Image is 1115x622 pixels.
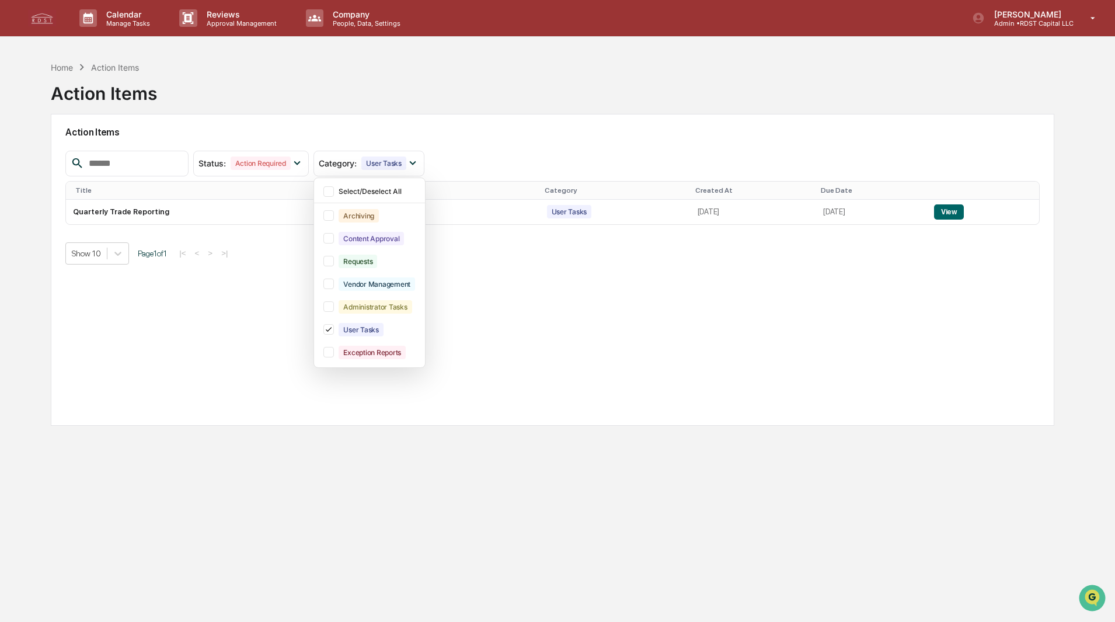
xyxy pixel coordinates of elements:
[339,187,418,196] div: Select/Deselect All
[12,89,33,110] img: 1746055101610-c473b297-6a78-478c-a979-82029cc54cd1
[319,158,357,168] span: Category :
[12,171,21,180] div: 🔎
[85,148,94,158] div: 🗄️
[97,9,156,19] p: Calendar
[12,148,21,158] div: 🖐️
[7,143,80,164] a: 🖐️Preclearance
[361,157,406,170] div: User Tasks
[231,157,291,170] div: Action Required
[197,19,283,27] p: Approval Management
[339,323,384,336] div: User Tasks
[82,197,141,207] a: Powered byPylon
[339,232,404,245] div: Content Approval
[985,19,1074,27] p: Admin • RDST Capital LLC
[75,186,344,194] div: Title
[545,186,686,194] div: Category
[116,198,141,207] span: Pylon
[218,248,231,258] button: >|
[323,19,406,27] p: People, Data, Settings
[695,186,811,194] div: Created At
[40,101,148,110] div: We're available if you need us!
[80,143,149,164] a: 🗄️Attestations
[138,249,167,258] span: Page 1 of 1
[339,277,415,291] div: Vendor Management
[323,9,406,19] p: Company
[339,255,377,268] div: Requests
[204,248,216,258] button: >
[691,200,816,224] td: [DATE]
[198,93,212,107] button: Start new chat
[985,9,1074,19] p: [PERSON_NAME]
[65,127,1040,138] h2: Action Items
[354,186,535,194] div: Status
[51,74,157,104] div: Action Items
[1078,583,1109,615] iframe: Open customer support
[821,186,922,194] div: Due Date
[91,62,139,72] div: Action Items
[547,205,592,218] div: User Tasks
[191,248,203,258] button: <
[28,10,56,26] img: logo
[198,158,226,168] span: Status :
[816,200,927,224] td: [DATE]
[97,19,156,27] p: Manage Tasks
[176,248,189,258] button: |<
[934,207,964,216] a: View
[339,346,406,359] div: Exception Reports
[197,9,283,19] p: Reviews
[23,169,74,181] span: Data Lookup
[23,147,75,159] span: Preclearance
[40,89,191,101] div: Start new chat
[7,165,78,186] a: 🔎Data Lookup
[96,147,145,159] span: Attestations
[12,25,212,43] p: How can we help?
[51,62,73,72] div: Home
[66,200,349,224] td: Quarterly Trade Reporting
[339,300,412,314] div: Administrator Tasks
[339,209,379,223] div: Archiving
[934,204,964,220] button: View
